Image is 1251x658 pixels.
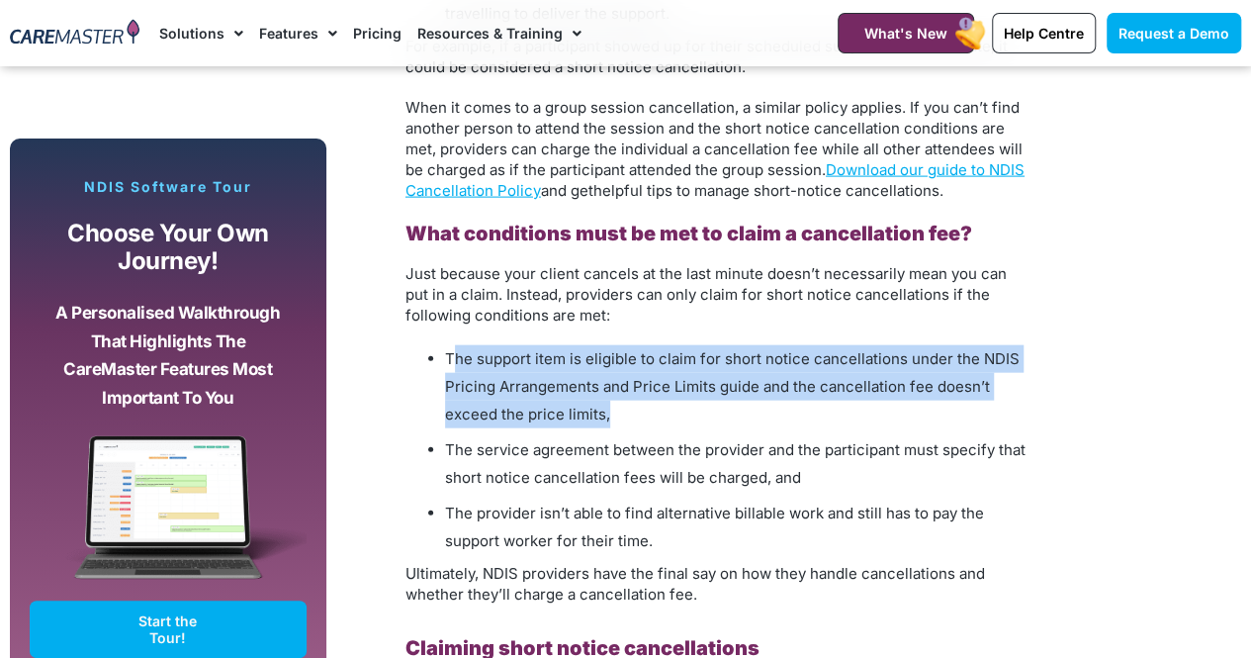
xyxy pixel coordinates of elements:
a: Request a Demo [1107,13,1241,53]
span: The provider isn’t able to find alternative billable work and still has to pay the support worker... [445,504,984,550]
span: Help Centre [1004,25,1084,42]
span: Request a Demo [1118,25,1229,42]
span: Start the Tour! [121,612,216,646]
span: What's New [864,25,947,42]
b: What conditions must be met to claim a cancellation fee? [405,222,972,245]
img: CareMaster Logo [10,19,139,47]
p: A personalised walkthrough that highlights the CareMaster features most important to you [45,299,292,412]
a: What's New [838,13,974,53]
span: Just because your client cancels at the last minute doesn’t necessarily mean you can put in a cla... [405,264,1007,325]
span: When it comes to a group session cancellation, a similar policy applies. If you can’t find anothe... [405,98,1025,200]
a: Download our guide to NDIS Cancellation Policy [405,160,1025,200]
a: Start the Tour! [30,601,307,658]
a: Help Centre [992,13,1096,53]
span: The service agreement between the provider and the participant must specify that short notice can... [445,440,1026,487]
p: Choose your own journey! [45,220,292,276]
p: helpful tips to manage short-notice cancellations. [405,97,1028,201]
span: Ultimately, NDIS providers have the final say on how they handle cancellations and whether they’l... [405,564,985,604]
p: NDIS Software Tour [30,178,307,196]
span: The support item is eligible to claim for short notice cancellations under the NDIS Pricing Arran... [445,349,1020,423]
img: CareMaster Software Mockup on Screen [30,435,307,601]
